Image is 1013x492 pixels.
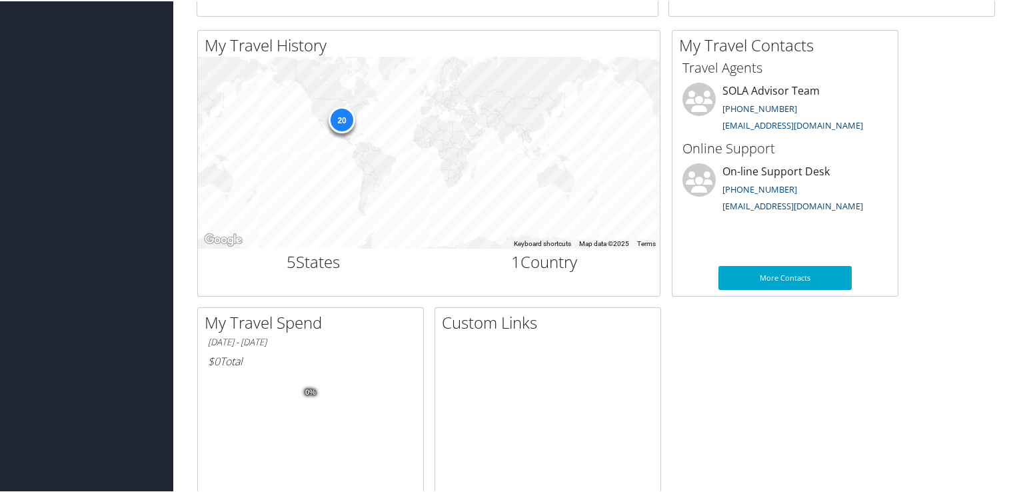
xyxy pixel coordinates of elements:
[511,249,520,271] span: 1
[208,249,419,272] h2: States
[679,33,898,55] h2: My Travel Contacts
[514,238,571,247] button: Keyboard shortcuts
[329,105,355,132] div: 20
[305,387,316,395] tspan: 0%
[205,33,660,55] h2: My Travel History
[722,199,863,211] a: [EMAIL_ADDRESS][DOMAIN_NAME]
[682,138,888,157] h3: Online Support
[287,249,296,271] span: 5
[722,101,797,113] a: [PHONE_NUMBER]
[722,118,863,130] a: [EMAIL_ADDRESS][DOMAIN_NAME]
[208,353,413,367] h6: Total
[208,335,413,347] h6: [DATE] - [DATE]
[208,353,220,367] span: $0
[201,230,245,247] img: Google
[722,182,797,194] a: [PHONE_NUMBER]
[676,81,894,136] li: SOLA Advisor Team
[439,249,650,272] h2: Country
[682,57,888,76] h3: Travel Agents
[201,230,245,247] a: Open this area in Google Maps (opens a new window)
[718,265,852,289] a: More Contacts
[579,239,629,246] span: Map data ©2025
[205,310,423,333] h2: My Travel Spend
[637,239,656,246] a: Terms (opens in new tab)
[676,162,894,217] li: On-line Support Desk
[442,310,660,333] h2: Custom Links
